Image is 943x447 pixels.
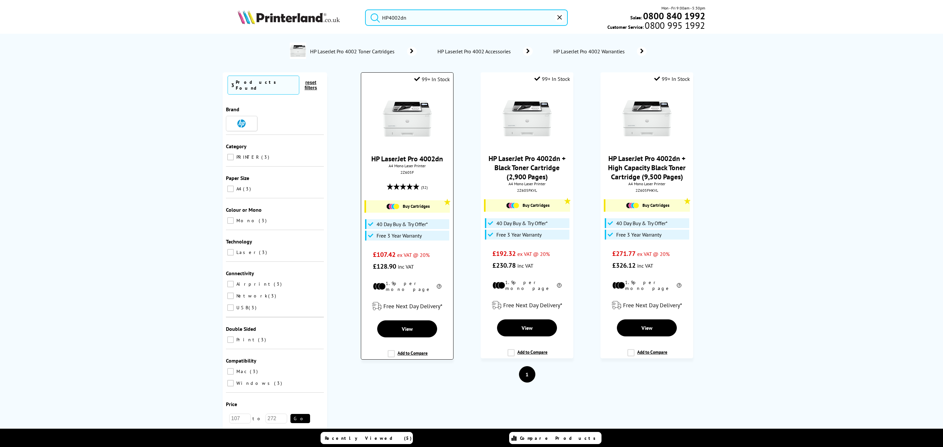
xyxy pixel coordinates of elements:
img: Cartridges [506,203,519,208]
span: A4 Mono Laser Printer [364,163,450,168]
input: Search product or brand [365,9,568,26]
input: Laser 3 [227,249,234,256]
span: Free 3 Year Warranty [496,231,542,238]
span: 3 [258,337,268,343]
a: Buy Cartridges [489,203,567,208]
span: Free 3 Year Warranty [377,232,422,239]
span: Brand [226,106,239,113]
span: Free Next Day Delivery* [503,301,562,309]
div: 2Z605F [366,170,448,175]
div: 99+ In Stock [654,76,690,82]
span: Windows [235,380,273,386]
img: HP [237,119,246,128]
span: Free Next Day Delivery* [623,301,682,309]
img: HP-LaserJetPro-4002dn-Front-Small.jpg [503,94,552,143]
a: HP LaserJet Pro 4002dn + Black Toner Cartridge (2,900 Pages) [489,154,565,181]
span: inc VAT [398,263,414,270]
button: Go [290,414,310,423]
span: Free 3 Year Warranty [616,231,661,238]
a: Printerland Logo [238,10,357,26]
span: Mon - Fri 9:00am - 5:30pm [661,5,705,11]
span: Compare Products [520,435,599,441]
span: 3 [249,305,258,311]
img: 2Z605E-deptimage.jpg [290,43,306,59]
span: A4 Mono Laser Printer [604,181,690,186]
input: Windows 3 [227,380,234,386]
span: Sales: [630,14,642,21]
span: View [402,326,413,332]
input: 272 [266,414,287,423]
span: Network [235,293,268,299]
input: A4 3 [227,186,234,192]
input: USB 3 [227,304,234,311]
div: modal_delivery [364,297,450,315]
a: 0800 840 1992 [642,13,705,19]
span: £128.90 [373,262,396,271]
input: PRINTER 3 [227,154,234,160]
span: 3 [250,368,259,374]
span: £107.42 [373,250,396,259]
span: Connectivity [226,270,254,277]
a: Buy Cartridges [609,203,687,208]
span: ex VAT @ 20% [397,252,430,258]
span: Mono [235,218,258,223]
span: ex VAT @ 20% [517,251,550,257]
span: A4 Mono Laser Printer [484,181,570,186]
span: Buy Cartridges [523,203,549,208]
img: Printerland Logo [238,10,340,24]
a: HP LaserJet Pro 4002 Warranties [552,47,647,56]
span: PRINTER [235,154,261,160]
span: Technology [226,238,252,245]
input: 107 [229,414,251,423]
span: £326.12 [612,261,636,270]
span: HP LaserJet Pro 4002 Toner Cartridges [309,48,397,55]
li: 1.9p per mono page [492,279,562,291]
span: Compatibility [226,357,256,364]
a: HP LaserJet Pro 4002 Accessories [436,47,533,56]
img: Cartridges [626,203,639,208]
li: 1.9p per mono page [373,280,441,292]
label: Add to Compare [508,349,547,362]
button: reset filters [299,80,322,91]
span: Mac [235,368,249,374]
span: A4 [235,186,242,192]
span: Buy Cartridges [642,203,669,208]
input: Mac 3 [227,368,234,375]
span: Customer Service: [607,22,705,30]
a: View [497,319,557,336]
span: 3 [231,82,234,88]
span: Category [226,143,247,150]
span: 0800 995 1992 [644,22,705,28]
span: inc VAT [637,262,653,269]
a: HP LaserJet Pro 4002 Toner Cartridges [309,43,417,60]
span: 3 [268,293,278,299]
span: (32) [421,181,428,194]
span: Double Sided [226,326,256,332]
span: £230.78 [492,261,516,270]
div: 99+ In Stock [534,76,570,82]
input: Airprint 3 [227,281,234,287]
span: 40 Day Buy & Try Offer* [616,220,668,226]
li: 1.9p per mono page [612,279,681,291]
span: HP LaserJet Pro 4002 Accessories [436,48,513,55]
a: Buy Cartridges [369,204,447,209]
b: 0800 840 1992 [643,10,705,22]
span: Buy Cartridges [403,204,430,209]
a: Compare Products [509,432,601,444]
input: Print 3 [227,336,234,343]
div: 2Z605FKVL [486,188,568,193]
a: Recently Viewed (5) [321,432,413,444]
img: Cartridges [386,204,399,209]
span: View [641,325,653,331]
span: Laser [235,249,258,255]
span: Paper Size [226,175,249,181]
label: Add to Compare [388,350,428,363]
span: Free Next Day Delivery* [383,302,442,310]
span: 3 [259,218,268,223]
span: Print [235,337,257,343]
span: 40 Day Buy & Try Offer* [377,221,428,227]
a: View [377,320,437,337]
span: 3 [243,186,252,192]
input: Mono 3 [227,217,234,224]
span: Recently Viewed (5) [325,435,412,441]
